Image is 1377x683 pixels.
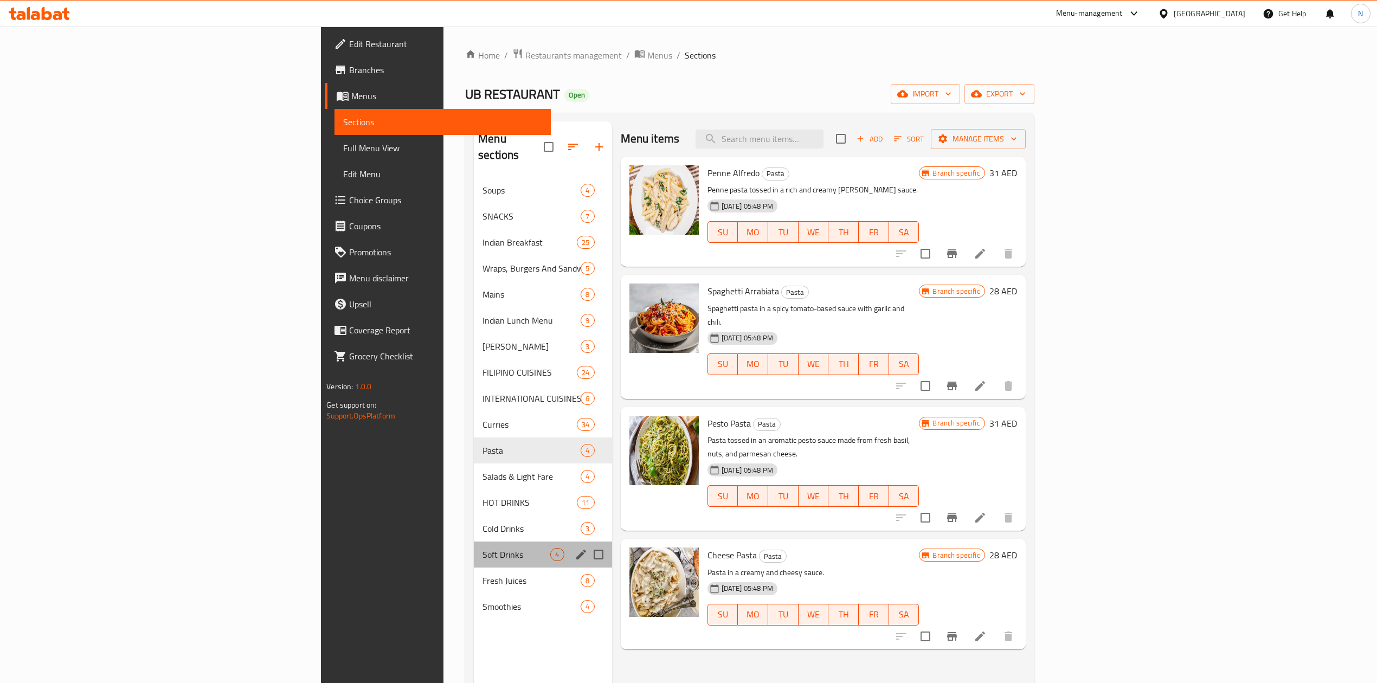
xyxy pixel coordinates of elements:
span: FR [863,356,885,372]
span: Menu disclaimer [349,272,542,285]
div: Smoothies4 [474,594,612,620]
div: Soups4 [474,177,612,203]
input: search [696,130,823,149]
button: FR [859,485,889,507]
div: INTERNATIONAL CUISINES [482,392,581,405]
span: [DATE] 05:48 PM [717,583,777,594]
div: Pasta4 [474,437,612,463]
span: Manage items [940,132,1017,146]
div: items [581,340,594,353]
span: Edit Menu [343,167,542,181]
button: FR [859,221,889,243]
span: Cold Drinks [482,522,581,535]
span: Select to update [914,625,937,648]
button: TU [768,604,799,626]
span: 11 [577,498,594,508]
div: Pasta [762,167,789,181]
span: Get support on: [326,398,376,412]
span: Penne Alfredo [707,165,760,181]
button: TU [768,221,799,243]
div: Thali Meal [482,340,581,353]
div: items [581,392,594,405]
button: MO [738,604,768,626]
a: Grocery Checklist [325,343,551,369]
span: SNACKS [482,210,581,223]
span: [DATE] 05:48 PM [717,465,777,475]
span: Select to update [914,506,937,529]
span: 8 [581,576,594,586]
button: WE [799,221,829,243]
button: TU [768,485,799,507]
span: Cheese Pasta [707,547,757,563]
p: Pasta tossed in an aromatic pesto sauce made from fresh basil, nuts, and parmesan cheese. [707,434,919,461]
div: items [581,574,594,587]
span: Mains [482,288,581,301]
button: SA [889,221,919,243]
button: Sort [891,131,926,147]
span: SA [893,224,915,240]
span: N [1358,8,1363,20]
span: Branch specific [928,286,984,297]
span: Indian Lunch Menu [482,314,581,327]
span: Sort sections [560,134,586,160]
span: Salads & Light Fare [482,470,581,483]
span: 3 [581,341,594,352]
button: import [891,84,960,104]
span: Version: [326,379,353,394]
span: 4 [581,446,594,456]
span: Indian Breakfast [482,236,577,249]
div: [GEOGRAPHIC_DATA] [1174,8,1245,20]
div: Curries34 [474,411,612,437]
button: SU [707,353,738,375]
div: Pasta [781,286,809,299]
a: Coverage Report [325,317,551,343]
span: Sections [343,115,542,128]
span: 6 [581,394,594,404]
a: Support.OpsPlatform [326,409,395,423]
span: Fresh Juices [482,574,581,587]
p: Pasta in a creamy and cheesy sauce. [707,566,919,579]
button: SA [889,485,919,507]
span: WE [803,607,825,622]
button: SA [889,353,919,375]
div: Cold Drinks3 [474,516,612,542]
span: HOT DRINKS [482,496,577,509]
span: Smoothies [482,600,581,613]
a: Promotions [325,239,551,265]
button: MO [738,353,768,375]
span: TU [773,607,794,622]
span: 4 [581,602,594,612]
span: TU [773,224,794,240]
button: delete [995,373,1021,399]
span: WE [803,488,825,504]
div: items [581,314,594,327]
span: Wraps, Burgers And Sandwiches [482,262,581,275]
span: Pasta [760,550,786,563]
span: SU [712,488,734,504]
h6: 31 AED [989,165,1017,181]
span: FR [863,607,885,622]
span: Curries [482,418,577,431]
a: Choice Groups [325,187,551,213]
span: Promotions [349,246,542,259]
div: SNACKS7 [474,203,612,229]
div: Pasta [759,550,787,563]
img: Cheese Pasta [629,547,699,617]
div: items [577,418,594,431]
a: Restaurants management [512,48,622,62]
span: Select section [829,127,852,150]
nav: breadcrumb [465,48,1034,62]
button: MO [738,221,768,243]
span: TU [773,488,794,504]
a: Edit Menu [334,161,551,187]
span: Branch specific [928,168,984,178]
a: Coupons [325,213,551,239]
p: Penne pasta tossed in a rich and creamy [PERSON_NAME] sauce. [707,183,919,197]
span: Branches [349,63,542,76]
span: TH [833,488,854,504]
div: Indian Lunch Menu9 [474,307,612,333]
